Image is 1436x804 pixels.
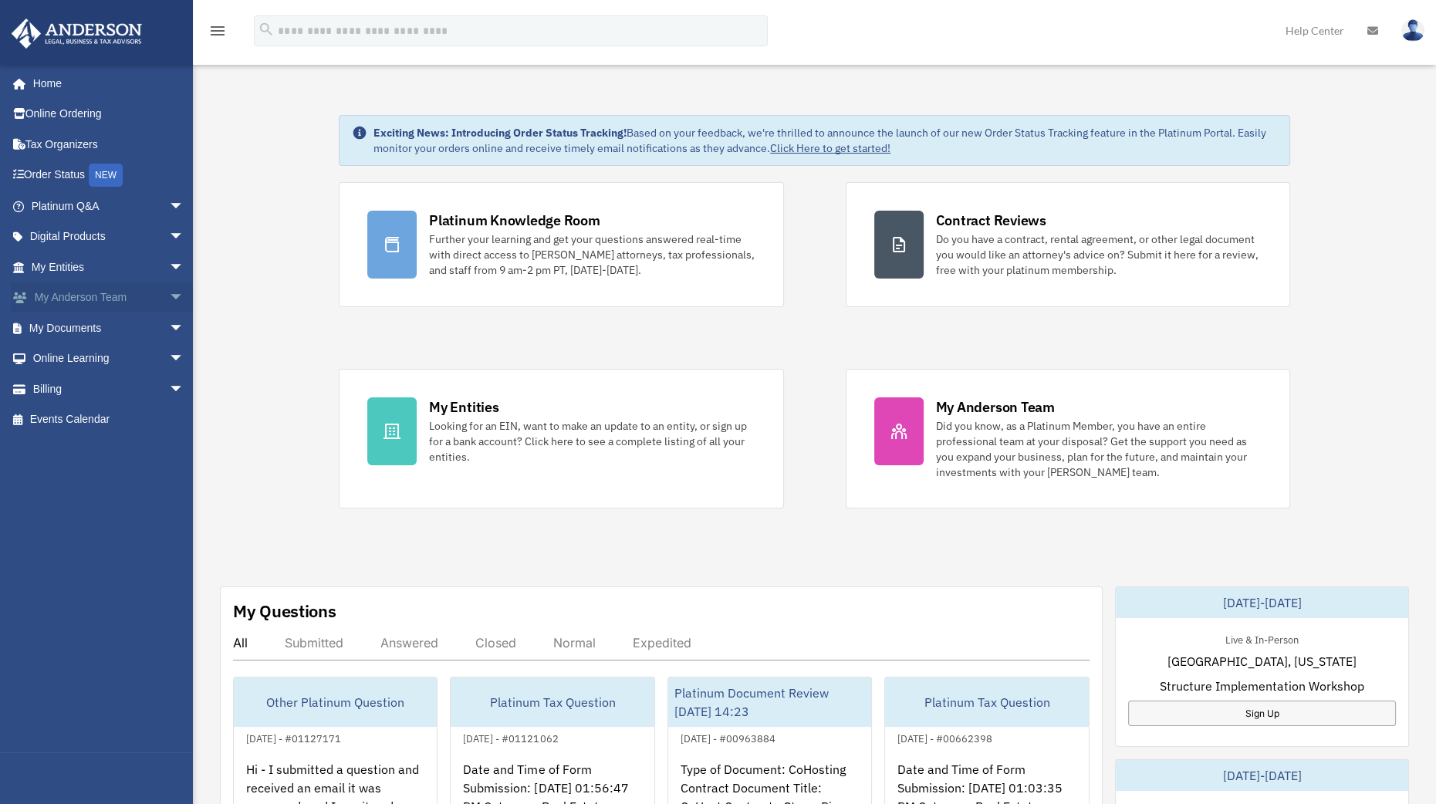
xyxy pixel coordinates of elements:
[885,729,1005,745] div: [DATE] - #00662398
[846,369,1290,508] a: My Anderson Team Did you know, as a Platinum Member, you have an entire professional team at your...
[208,22,227,40] i: menu
[234,677,437,727] div: Other Platinum Question
[451,677,654,727] div: Platinum Tax Question
[11,160,208,191] a: Order StatusNEW
[234,729,353,745] div: [DATE] - #01127171
[11,312,208,343] a: My Documentsarrow_drop_down
[208,27,227,40] a: menu
[11,282,208,313] a: My Anderson Teamarrow_drop_down
[668,729,788,745] div: [DATE] - #00963884
[936,418,1262,480] div: Did you know, as a Platinum Member, you have an entire professional team at your disposal? Get th...
[451,729,570,745] div: [DATE] - #01121062
[89,164,123,187] div: NEW
[1401,19,1424,42] img: User Pic
[553,635,596,650] div: Normal
[373,126,627,140] strong: Exciting News: Introducing Order Status Tracking!
[233,600,336,623] div: My Questions
[11,404,208,435] a: Events Calendar
[11,191,208,221] a: Platinum Q&Aarrow_drop_down
[633,635,691,650] div: Expedited
[429,211,600,230] div: Platinum Knowledge Room
[169,373,200,405] span: arrow_drop_down
[285,635,343,650] div: Submitted
[475,635,516,650] div: Closed
[233,635,248,650] div: All
[1128,701,1396,726] a: Sign Up
[429,418,755,464] div: Looking for an EIN, want to make an update to an entity, or sign up for a bank account? Click her...
[169,343,200,375] span: arrow_drop_down
[380,635,438,650] div: Answered
[11,129,208,160] a: Tax Organizers
[373,125,1277,156] div: Based on your feedback, we're thrilled to announce the launch of our new Order Status Tracking fe...
[1213,630,1311,647] div: Live & In-Person
[339,369,783,508] a: My Entities Looking for an EIN, want to make an update to an entity, or sign up for a bank accoun...
[169,312,200,344] span: arrow_drop_down
[11,68,200,99] a: Home
[169,252,200,283] span: arrow_drop_down
[885,677,1088,727] div: Platinum Tax Question
[11,99,208,130] a: Online Ordering
[936,397,1055,417] div: My Anderson Team
[846,182,1290,307] a: Contract Reviews Do you have a contract, rental agreement, or other legal document you would like...
[429,397,498,417] div: My Entities
[1116,760,1408,791] div: [DATE]-[DATE]
[339,182,783,307] a: Platinum Knowledge Room Further your learning and get your questions answered real-time with dire...
[11,252,208,282] a: My Entitiesarrow_drop_down
[11,373,208,404] a: Billingarrow_drop_down
[258,21,275,38] i: search
[668,677,871,727] div: Platinum Document Review [DATE] 14:23
[1167,652,1357,671] span: [GEOGRAPHIC_DATA], [US_STATE]
[1160,677,1364,695] span: Structure Implementation Workshop
[7,19,147,49] img: Anderson Advisors Platinum Portal
[169,282,200,314] span: arrow_drop_down
[936,211,1046,230] div: Contract Reviews
[936,231,1262,278] div: Do you have a contract, rental agreement, or other legal document you would like an attorney's ad...
[11,221,208,252] a: Digital Productsarrow_drop_down
[169,221,200,253] span: arrow_drop_down
[11,343,208,374] a: Online Learningarrow_drop_down
[169,191,200,222] span: arrow_drop_down
[770,141,890,155] a: Click Here to get started!
[1116,587,1408,618] div: [DATE]-[DATE]
[429,231,755,278] div: Further your learning and get your questions answered real-time with direct access to [PERSON_NAM...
